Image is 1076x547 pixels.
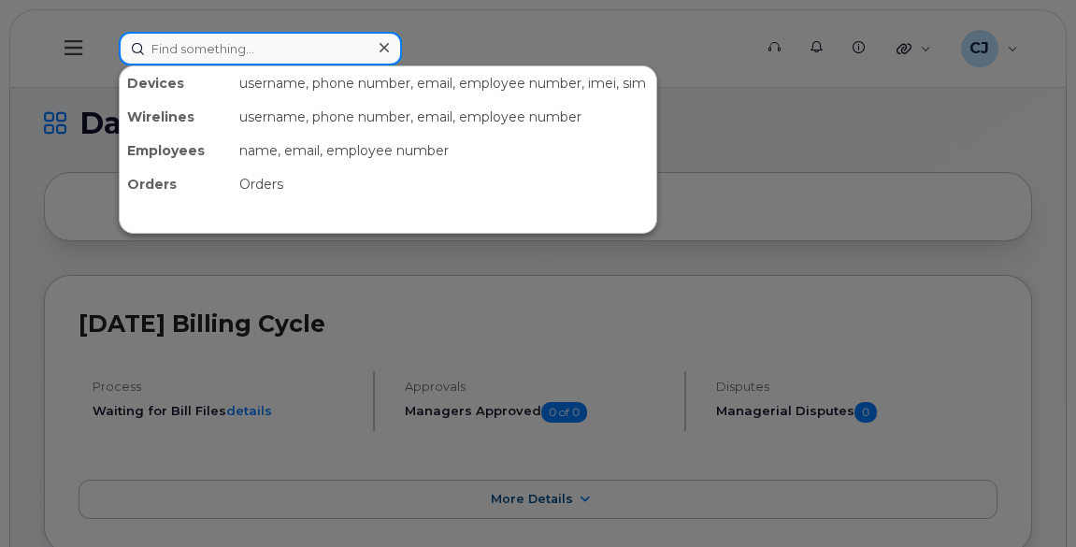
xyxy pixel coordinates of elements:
div: Orders [232,167,656,201]
div: Wirelines [120,100,232,134]
div: username, phone number, email, employee number, imei, sim [232,66,656,100]
div: Orders [120,167,232,201]
div: Employees [120,134,232,167]
div: Devices [120,66,232,100]
div: username, phone number, email, employee number [232,100,656,134]
div: name, email, employee number [232,134,656,167]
